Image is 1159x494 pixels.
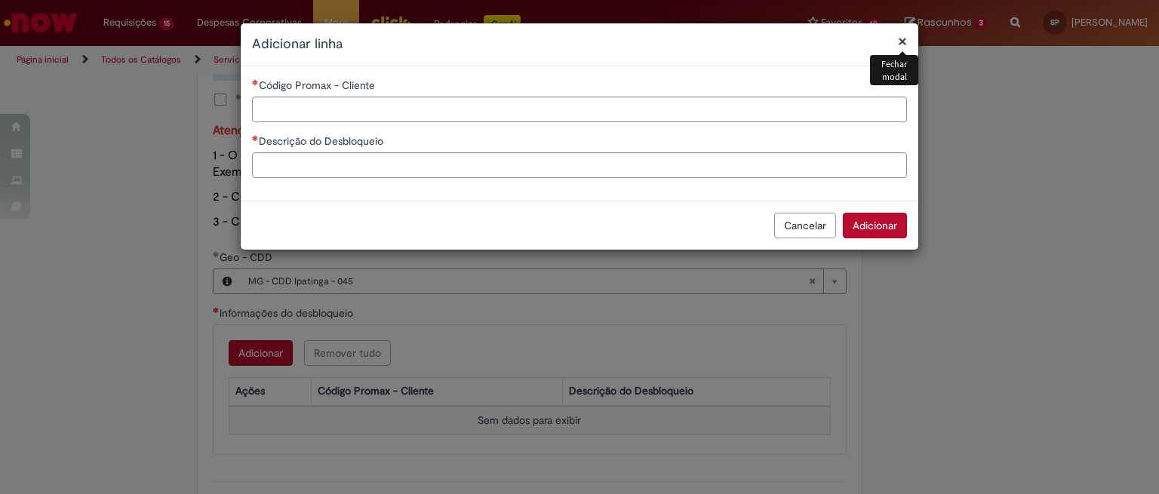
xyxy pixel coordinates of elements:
[252,152,907,178] input: Descrição do Desbloqueio
[252,35,907,54] h2: Adicionar linha
[870,55,918,85] div: Fechar modal
[252,79,259,85] span: Necessários
[259,78,378,92] span: Código Promax - Cliente
[898,33,907,49] button: Fechar modal
[774,213,836,238] button: Cancelar
[843,213,907,238] button: Adicionar
[252,135,259,141] span: Necessários
[259,134,386,148] span: Descrição do Desbloqueio
[252,97,907,122] input: Código Promax - Cliente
